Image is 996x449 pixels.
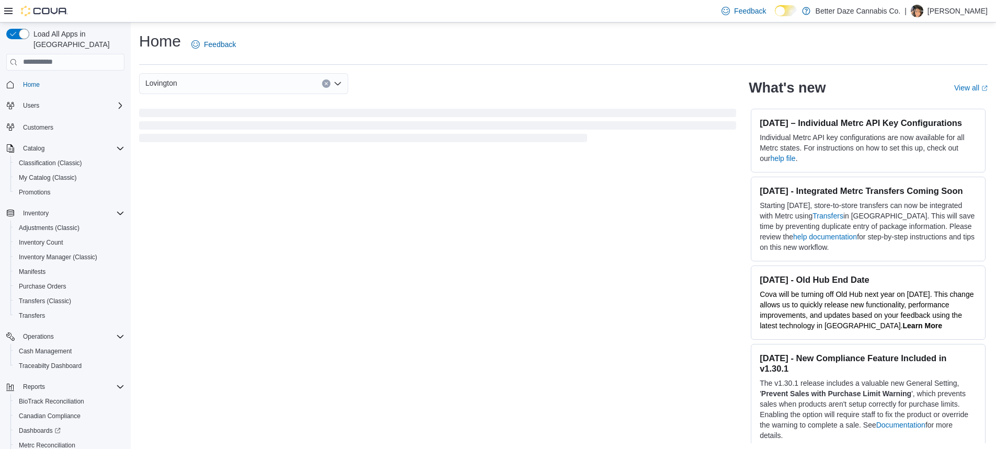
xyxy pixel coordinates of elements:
input: Dark Mode [775,5,797,16]
a: Learn More [903,321,942,330]
a: Canadian Compliance [15,410,85,422]
a: Transfers [812,212,843,220]
span: Home [23,80,40,89]
span: Cova will be turning off Old Hub next year on [DATE]. This change allows us to quickly release ne... [760,290,974,330]
a: Feedback [717,1,770,21]
span: Promotions [19,188,51,197]
span: Dark Mode [775,16,775,17]
h3: [DATE] - Integrated Metrc Transfers Coming Soon [760,186,977,196]
span: Reports [19,381,124,393]
span: Inventory Count [19,238,63,247]
span: Dashboards [19,427,61,435]
button: Inventory [19,207,53,220]
a: Classification (Classic) [15,157,86,169]
h3: [DATE] - New Compliance Feature Included in v1.30.1 [760,353,977,374]
span: Operations [19,330,124,343]
span: Transfers (Classic) [15,295,124,307]
span: Manifests [15,266,124,278]
a: Inventory Manager (Classic) [15,251,101,263]
button: Inventory Manager (Classic) [10,250,129,264]
button: Inventory [2,206,129,221]
button: Users [2,98,129,113]
h3: [DATE] - Old Hub End Date [760,274,977,285]
button: Transfers (Classic) [10,294,129,308]
a: Dashboards [10,423,129,438]
a: Dashboards [15,424,65,437]
button: Users [19,99,43,112]
span: Lovington [145,77,177,89]
span: Operations [23,332,54,341]
button: Transfers [10,308,129,323]
span: Cash Management [19,347,72,355]
button: Reports [2,379,129,394]
span: BioTrack Reconciliation [19,397,84,406]
a: help documentation [793,233,857,241]
span: Traceabilty Dashboard [15,360,124,372]
a: Documentation [876,421,925,429]
span: Catalog [19,142,124,155]
button: Adjustments (Classic) [10,221,129,235]
span: Catalog [23,144,44,153]
a: View allExternal link [954,84,988,92]
span: Users [23,101,39,110]
button: Canadian Compliance [10,409,129,423]
span: Inventory Count [15,236,124,249]
button: Clear input [322,79,330,88]
button: Reports [19,381,49,393]
h2: What's new [749,79,826,96]
span: Adjustments (Classic) [15,222,124,234]
span: Purchase Orders [15,280,124,293]
a: Cash Management [15,345,76,358]
a: Manifests [15,266,50,278]
span: Loading [139,111,736,144]
button: Inventory Count [10,235,129,250]
span: My Catalog (Classic) [15,171,124,184]
span: Load All Apps in [GEOGRAPHIC_DATA] [29,29,124,50]
span: Manifests [19,268,45,276]
span: Customers [23,123,53,132]
p: The v1.30.1 release includes a valuable new General Setting, ' ', which prevents sales when produ... [760,378,977,441]
span: Classification (Classic) [15,157,124,169]
span: Inventory Manager (Classic) [15,251,124,263]
span: Transfers (Classic) [19,297,71,305]
button: My Catalog (Classic) [10,170,129,185]
button: Open list of options [334,79,342,88]
span: Canadian Compliance [15,410,124,422]
img: Cova [21,6,68,16]
span: Cash Management [15,345,124,358]
a: help file [770,154,795,163]
p: Better Daze Cannabis Co. [816,5,901,17]
span: Feedback [734,6,766,16]
span: Canadian Compliance [19,412,81,420]
p: Individual Metrc API key configurations are now available for all Metrc states. For instructions ... [760,132,977,164]
span: Purchase Orders [19,282,66,291]
span: Classification (Classic) [19,159,82,167]
span: Adjustments (Classic) [19,224,79,232]
a: Feedback [187,34,240,55]
a: Inventory Count [15,236,67,249]
a: Transfers [15,309,49,322]
span: Customers [19,120,124,133]
p: | [905,5,907,17]
span: Users [19,99,124,112]
button: BioTrack Reconciliation [10,394,129,409]
div: Alexis Renteria [911,5,923,17]
a: Customers [19,121,58,134]
span: Transfers [19,312,45,320]
a: BioTrack Reconciliation [15,395,88,408]
button: Purchase Orders [10,279,129,294]
span: Inventory [19,207,124,220]
p: [PERSON_NAME] [928,5,988,17]
a: Traceabilty Dashboard [15,360,86,372]
h1: Home [139,31,181,52]
button: Classification (Classic) [10,156,129,170]
button: Traceabilty Dashboard [10,359,129,373]
span: Inventory Manager (Classic) [19,253,97,261]
button: Operations [19,330,58,343]
button: Catalog [2,141,129,156]
span: My Catalog (Classic) [19,174,77,182]
span: Promotions [15,186,124,199]
a: Home [19,78,44,91]
span: Inventory [23,209,49,217]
